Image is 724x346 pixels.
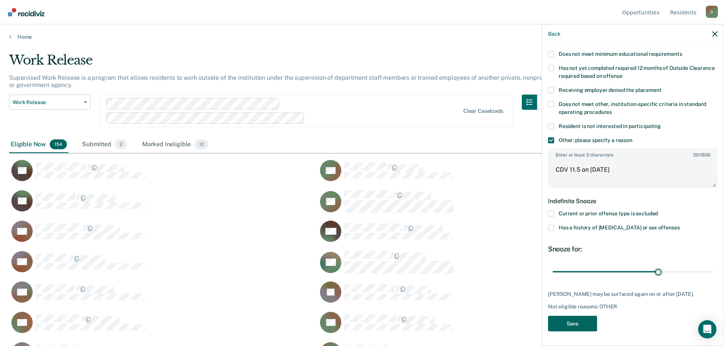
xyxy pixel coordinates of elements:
div: CaseloadOpportunityCell-1236717 [9,160,318,190]
label: Enter at least 3 characters [549,149,717,157]
span: Other: please specify a reason [559,137,632,143]
div: [PERSON_NAME] may be surfaced again on or after [DATE]. [548,291,718,297]
div: CaseloadOpportunityCell-1398668 [318,220,626,251]
div: CaseloadOpportunityCell-1297137 [9,220,318,251]
button: Save [548,316,597,331]
button: Profile dropdown button [706,6,718,18]
div: CaseloadOpportunityCell-1303279 [9,281,318,311]
div: Not eligible reasons: OTHER [548,303,718,310]
a: Home [9,33,715,40]
button: Back [548,30,560,37]
div: D [706,6,718,18]
div: Eligible Now [9,136,68,153]
img: Recidiviz [8,8,44,16]
div: CaseloadOpportunityCell-1071267 [318,251,626,281]
div: Work Release [9,52,552,74]
span: / 1600 [693,152,710,157]
span: Work Release [13,99,81,106]
div: Marked Ineligible [141,136,210,153]
span: 154 [50,139,67,149]
div: Open Intercom Messenger [698,320,716,338]
div: CaseloadOpportunityCell-1245786 [9,311,318,342]
div: CaseloadOpportunityCell-1193963 [318,311,626,342]
span: Resident is not interested in participating [559,123,661,129]
div: CaseloadOpportunityCell-1391180 [318,160,626,190]
div: CaseloadOpportunityCell-1139001 [318,281,626,311]
div: CaseloadOpportunityCell-1359880 [9,190,318,220]
div: Submitted [81,136,128,153]
span: Receiving employer denied the placement [559,87,662,93]
span: 2 [115,139,127,149]
div: Snooze for: [548,245,718,253]
textarea: CDV 11.5 on [DATE] [549,159,717,187]
div: CaseloadOpportunityCell-1388729 [318,190,626,220]
span: 12 [195,139,208,149]
span: Has not yet completed required 12 months of Outside Clearance required based on offense [559,65,714,79]
span: Has a history of [MEDICAL_DATA] or sex offenses [559,224,680,230]
p: Supervised Work Release is a program that allows residents to work outside of the institution und... [9,74,550,88]
span: Current or prior offense type is excluded [559,210,658,216]
span: Does not meet other, institution-specific criteria in standard operating procedures [559,101,706,115]
div: CaseloadOpportunityCell-1311269 [9,251,318,281]
span: 20 [693,152,699,157]
div: Clear caseloads [463,108,503,114]
span: Does not meet minimum educational requirements [559,51,682,57]
div: Indefinite Snooze [548,191,718,210]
